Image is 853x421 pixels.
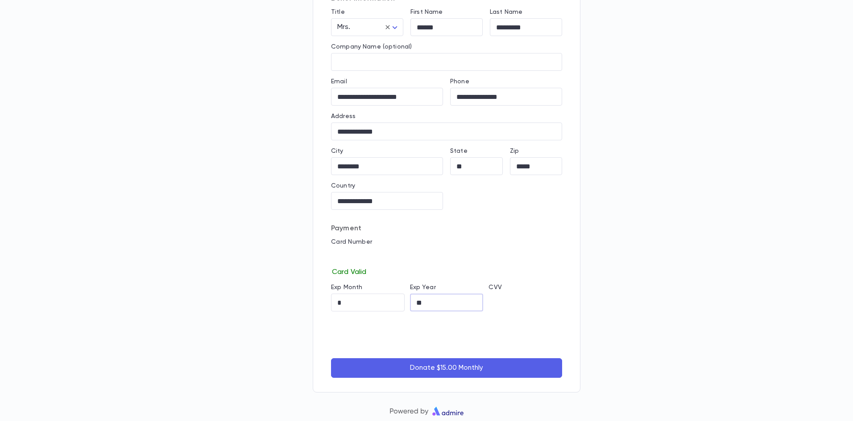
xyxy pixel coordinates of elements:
[331,19,403,36] div: Mrs.
[331,224,562,233] p: Payment
[331,358,562,378] button: Donate $15.00 Monthly
[450,78,469,85] label: Phone
[489,284,562,291] p: CVV
[489,294,562,311] iframe: cvv
[331,113,356,120] label: Address
[337,24,351,31] span: Mrs.
[410,284,436,291] label: Exp Year
[331,284,362,291] label: Exp Month
[490,8,522,16] label: Last Name
[331,248,562,266] iframe: card
[331,182,355,189] label: Country
[410,8,443,16] label: First Name
[450,147,468,155] label: State
[331,8,345,16] label: Title
[331,238,562,245] p: Card Number
[331,78,347,85] label: Email
[331,266,562,277] p: Card Valid
[331,147,344,155] label: City
[510,147,519,155] label: Zip
[331,43,412,50] label: Company Name (optional)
